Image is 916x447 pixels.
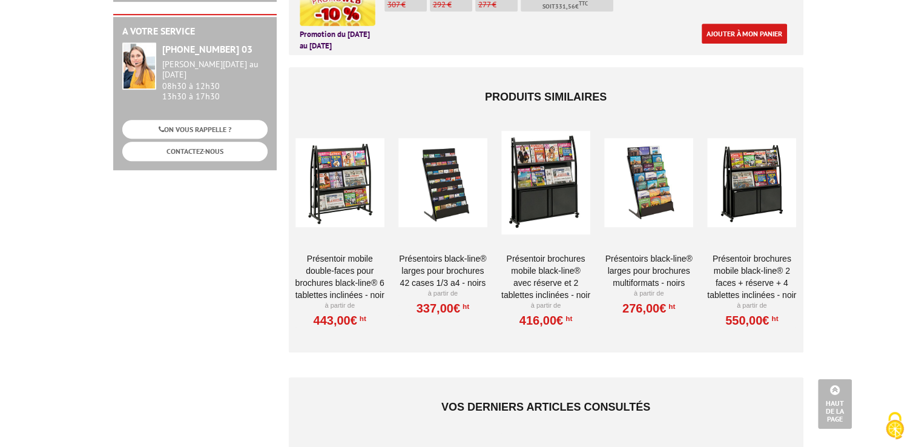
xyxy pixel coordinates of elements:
p: À partir de [398,289,487,299]
a: Ajouter à mon panier [702,24,787,44]
a: ON VOUS RAPPELLE ? [122,120,268,139]
p: 277 € [478,1,518,9]
a: Présentoir mobile double-faces pour brochures Black-Line® 6 tablettes inclinées - NOIR [295,253,384,301]
a: Présentoirs Black-Line® larges pour brochures 42 cases 1/3 A4 - Noirs [398,253,487,289]
p: 307 € [387,1,427,9]
p: 292 € [433,1,472,9]
p: À partir de [604,289,693,299]
sup: HT [563,314,572,323]
strong: [PHONE_NUMBER] 03 [162,43,252,55]
p: À partir de [707,301,796,311]
div: 08h30 à 12h30 13h30 à 17h30 [162,59,268,101]
a: Présentoir brochures mobile Black-Line® 2 faces + Réserve + 4 tablettes inclinées - Noir [707,253,796,301]
a: Présentoirs Black-Line® larges pour brochures multiformats - Noirs [604,253,693,289]
a: Haut de la page [818,379,852,429]
img: widget-service.jpg [122,42,156,90]
img: Cookies (fenêtre modale) [880,411,910,441]
h2: A votre service [122,26,268,37]
button: Cookies (fenêtre modale) [874,406,916,447]
a: 276,00€HT [622,305,675,312]
a: 337,00€HT [417,305,469,312]
span: Produits similaires [485,91,607,103]
a: 416,00€HT [519,317,572,324]
span: Soit € [542,2,588,12]
sup: HT [769,314,778,323]
a: 443,00€HT [313,317,366,324]
a: Présentoir brochures mobile Black-Line® avec réserve et 2 tablettes inclinées - NOIR [501,253,590,301]
sup: HT [357,314,366,323]
div: [PERSON_NAME][DATE] au [DATE] [162,59,268,80]
sup: HT [460,302,469,311]
p: À partir de [295,301,384,311]
sup: HT [666,302,675,311]
p: Promotion du [DATE] au [DATE] [300,29,375,51]
span: Vos derniers articles consultés [441,401,650,413]
a: CONTACTEZ-NOUS [122,142,268,161]
span: 331,56 [555,2,575,12]
a: 550,00€HT [725,317,778,324]
p: À partir de [501,301,590,311]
